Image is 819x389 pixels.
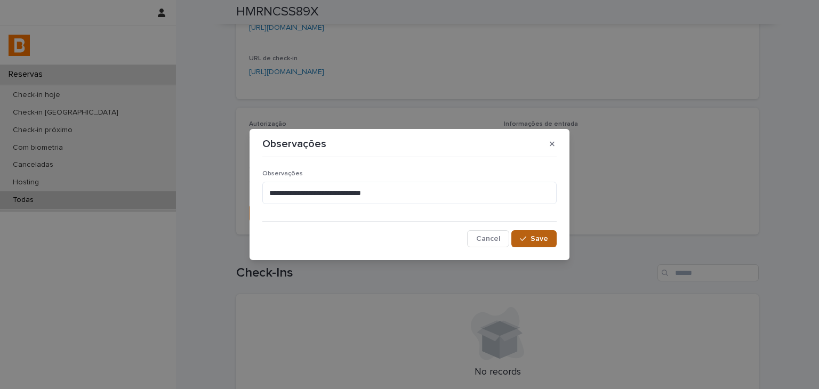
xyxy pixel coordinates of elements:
span: Cancel [476,235,500,242]
p: Observações [262,137,326,150]
span: Observações [262,171,303,177]
button: Cancel [467,230,509,247]
button: Save [511,230,557,247]
span: Save [531,235,548,242]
